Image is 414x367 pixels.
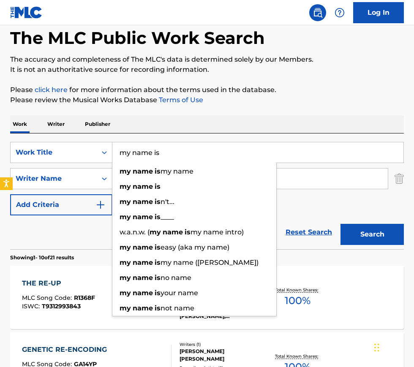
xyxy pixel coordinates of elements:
[155,258,161,266] strong: is
[150,228,161,236] strong: my
[120,289,131,297] strong: my
[353,2,404,23] a: Log In
[155,243,161,251] strong: is
[16,174,92,184] div: Writer Name
[133,182,153,190] strong: name
[281,223,336,242] a: Reset Search
[161,304,194,312] span: not name
[161,213,174,221] span: ____
[10,95,404,105] p: Please review the Musical Works Database
[331,4,348,21] div: Help
[120,167,131,175] strong: my
[22,345,111,355] div: GENETIC RE-ENCODING
[82,115,113,133] p: Publisher
[10,6,43,19] img: MLC Logo
[155,198,161,206] strong: is
[10,194,112,215] button: Add Criteria
[161,243,229,251] span: easy (aka my name)
[161,274,191,282] span: no name
[120,198,131,206] strong: my
[340,224,404,245] button: Search
[180,348,265,363] div: [PERSON_NAME] [PERSON_NAME]
[335,8,345,18] img: help
[120,243,131,251] strong: my
[133,258,153,266] strong: name
[120,274,131,282] strong: my
[155,289,161,297] strong: is
[10,65,404,75] p: It is not an authoritative source for recording information.
[395,168,404,189] img: Delete Criterion
[133,289,153,297] strong: name
[191,228,244,236] span: my name intro)
[95,200,106,210] img: 9d2ae6d4665cec9f34b9.svg
[161,289,198,297] span: your name
[16,147,92,158] div: Work Title
[120,182,131,190] strong: my
[133,167,153,175] strong: name
[120,304,131,312] strong: my
[120,213,131,221] strong: my
[275,287,320,293] p: Total Known Shares:
[10,85,404,95] p: Please for more information about the terms used in the database.
[10,54,404,65] p: The accuracy and completeness of The MLC's data is determined solely by our Members.
[133,198,153,206] strong: name
[10,115,30,133] p: Work
[374,335,379,360] div: Drag
[155,213,161,221] strong: is
[185,228,191,236] strong: is
[22,302,42,310] span: ISWC :
[275,353,320,359] p: Total Known Shares:
[313,8,323,18] img: search
[161,258,259,266] span: my name ([PERSON_NAME])
[155,304,161,312] strong: is
[22,278,95,288] div: THE RE-UP
[120,228,150,236] span: w.a.n.w. (
[309,4,326,21] a: Public Search
[133,304,153,312] strong: name
[133,213,153,221] strong: name
[155,167,161,175] strong: is
[22,294,74,302] span: MLC Song Code :
[42,302,81,310] span: T9312993843
[372,326,414,367] iframe: Chat Widget
[155,182,161,190] strong: is
[161,167,193,175] span: my name
[133,274,153,282] strong: name
[180,341,265,348] div: Writers ( 1 )
[285,293,310,308] span: 100 %
[10,254,74,261] p: Showing 1 - 10 of 21 results
[10,27,265,49] h1: The MLC Public Work Search
[163,228,183,236] strong: name
[10,266,404,329] a: THE RE-UPMLC Song Code:R1368FISWC:T9312993843Writers (5)[PERSON_NAME] A JR [PERSON_NAME] [PERSON_...
[10,142,404,249] form: Search Form
[74,294,95,302] span: R1368F
[35,86,68,94] a: click here
[120,258,131,266] strong: my
[161,198,174,206] span: n't...
[157,96,203,104] a: Terms of Use
[45,115,67,133] p: Writer
[155,274,161,282] strong: is
[133,243,153,251] strong: name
